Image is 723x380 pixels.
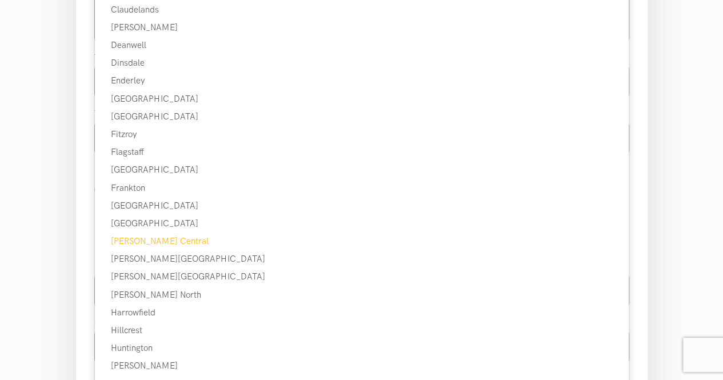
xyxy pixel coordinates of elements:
div: Deanwell [95,38,629,52]
div: Hillcrest [95,323,629,337]
div: [PERSON_NAME] [95,359,629,373]
div: Flagstaff [95,145,629,159]
div: Enderley [95,74,629,87]
div: Harrowfield [95,306,629,319]
div: [GEOGRAPHIC_DATA] [95,199,629,213]
div: Dinsdale [95,56,629,70]
div: Claudelands [95,3,629,17]
div: Frankton [95,181,629,195]
div: [PERSON_NAME][GEOGRAPHIC_DATA] [95,270,629,283]
div: [PERSON_NAME] North [95,288,629,302]
div: [GEOGRAPHIC_DATA] [95,217,629,230]
div: [GEOGRAPHIC_DATA] [95,110,629,123]
div: [PERSON_NAME] Central [95,234,629,248]
div: [PERSON_NAME] [95,21,629,34]
div: [PERSON_NAME][GEOGRAPHIC_DATA] [95,252,629,266]
div: [GEOGRAPHIC_DATA] [95,163,629,177]
div: [GEOGRAPHIC_DATA] [95,92,629,106]
div: Fitzroy [95,127,629,141]
div: Huntington [95,341,629,355]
